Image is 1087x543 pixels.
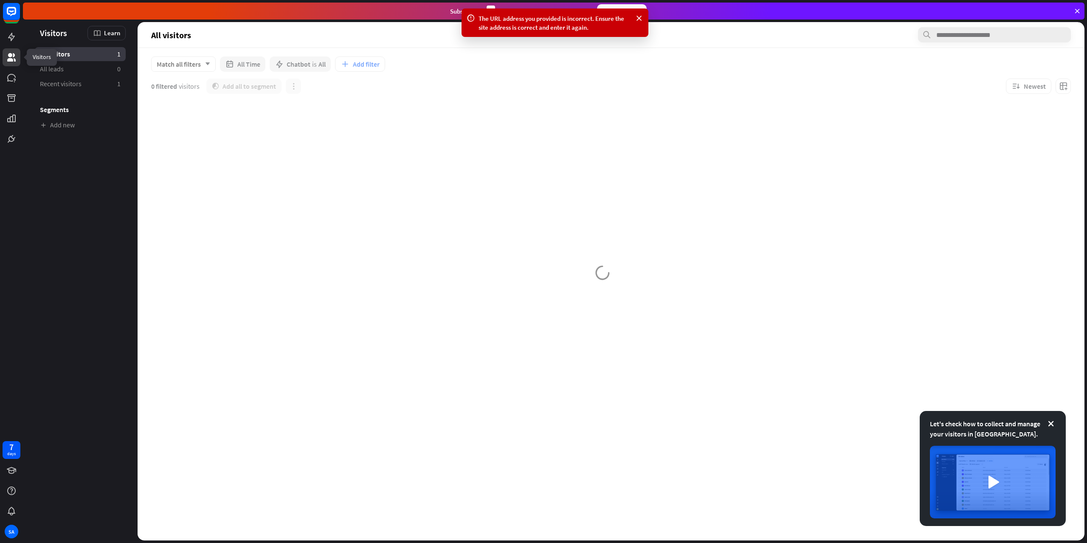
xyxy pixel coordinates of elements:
[479,14,631,32] div: The URL address you provided is incorrect. Ensure the site address is correct and enter it again.
[3,441,20,459] a: 7 days
[104,29,120,37] span: Learn
[40,28,67,38] span: Visitors
[40,65,64,73] span: All leads
[930,419,1056,439] div: Let's check how to collect and manage your visitors in [GEOGRAPHIC_DATA].
[930,446,1056,518] img: image
[487,6,495,17] div: 3
[40,50,70,59] span: All visitors
[9,443,14,451] div: 7
[597,4,647,18] div: Subscribe now
[40,79,82,88] span: Recent visitors
[35,77,126,91] a: Recent visitors 1
[450,6,590,17] div: Subscribe in days to get your first month for $1
[117,65,121,73] aside: 0
[117,79,121,88] aside: 1
[151,30,191,40] span: All visitors
[5,525,18,538] div: SA
[35,105,126,114] h3: Segments
[7,3,32,29] button: Open LiveChat chat widget
[35,62,126,76] a: All leads 0
[117,50,121,59] aside: 1
[35,118,126,132] a: Add new
[7,451,16,457] div: days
